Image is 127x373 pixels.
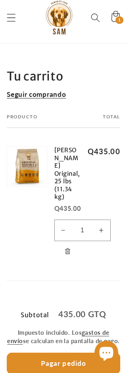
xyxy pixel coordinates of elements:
th: Total [103,114,120,128]
summary: Búsqueda [85,8,106,28]
p: 435.00 GTQ [58,310,106,318]
span: 1 [118,16,121,24]
h1: Tu carrito [7,69,63,84]
a: [PERSON_NAME] Original, 25 lbs (11.34 kg) [54,146,81,201]
div: Q435.00 [54,204,81,213]
a: Eliminar Sam Original, 25 lbs (11.34 kg) [59,241,77,262]
input: Cantidad para Sam Original, 25 lbs (11.34 kg) [73,220,92,241]
span: Q435.00 [88,146,120,157]
small: Impuesto incluido. Los se calculan en la pantalla de pago. [7,328,120,346]
summary: Menú [1,8,21,28]
inbox-online-store-chat: Chat de la tienda online Shopify [92,341,121,367]
a: Seguir comprando [7,88,66,100]
h3: Subtotal [21,312,49,318]
th: Producto [7,114,37,128]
